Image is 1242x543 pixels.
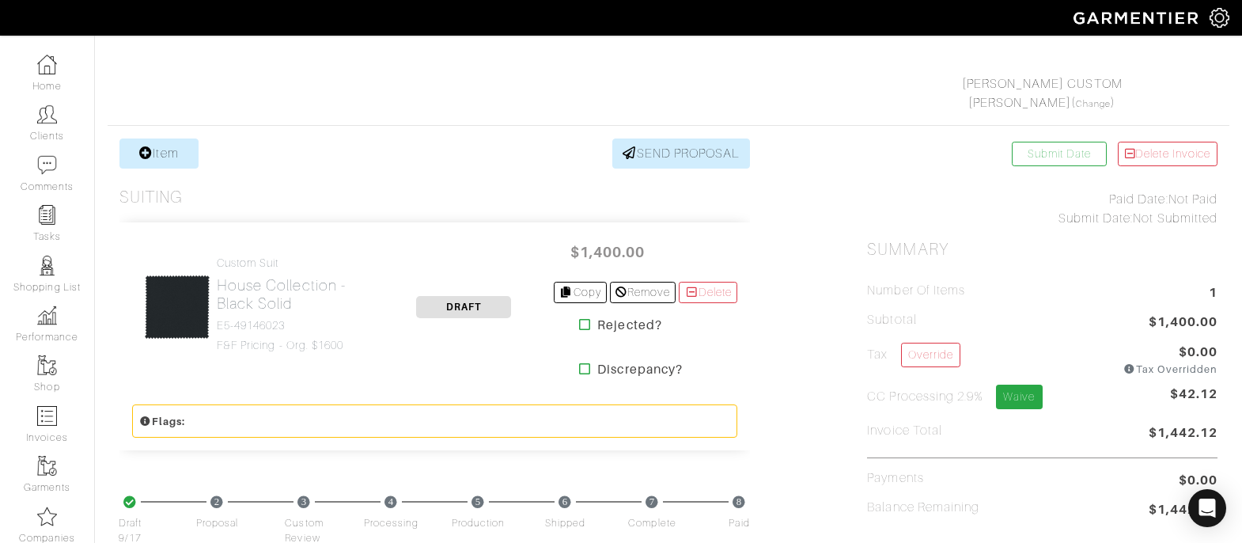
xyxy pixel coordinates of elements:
span: 8 [733,496,746,508]
h3: Suiting [119,188,183,207]
span: 6 [559,496,572,508]
h2: Summary [867,240,1217,260]
img: dashboard-icon-dbcd8f5a0b271acd01030246c82b418ddd0df26cd7fceb0bd07c9910d44c42f6.png [37,55,57,74]
span: $1,400.00 [1149,313,1217,334]
small: Flags: [139,416,185,427]
span: Paid Date: [1109,192,1168,207]
img: reminder-icon-8004d30b9f0a5d33ae49ab947aed9ed385cf756f9e5892f1edd6e32f2345188e.png [37,205,57,225]
img: clients-icon-6bae9207a08558b7cb47a8932f037763ab4055f8c8b6bfacd5dc20c3e0201464.png [37,104,57,124]
h5: Invoice Total [867,423,942,439]
a: Waive [996,385,1042,409]
img: gear-icon-white-bd11855cb880d31180b6d7d6211b90ccbf57a29d726f0c71d8c61bd08dd39cc2.png [1210,8,1229,28]
span: $0.00 [1179,343,1217,362]
h5: Payments [867,471,923,486]
div: Not Paid Not Submitted [867,190,1217,228]
h4: F&F Pricing - Org. $1600 [217,339,374,352]
div: ( ) [873,74,1210,112]
span: Submit Date: [1058,211,1134,226]
a: Copy [554,282,607,303]
a: Remove [610,282,676,303]
span: DRAFT [416,296,511,318]
img: graph-8b7af3c665d003b59727f371ae50e7771705bf0c487971e6e97d053d13c5068d.png [37,306,57,325]
div: Open Intercom Messenger [1188,489,1226,527]
img: pAX68mjheqtotmcZULDxZHdd [144,274,210,340]
h5: Tax [867,343,960,370]
span: $1,400.00 [560,235,655,269]
span: 4 [384,496,398,508]
strong: Rejected? [597,316,661,335]
a: Delete Invoice [1118,142,1217,166]
span: $1,442.12 [1149,500,1217,522]
span: 1 [1209,283,1217,305]
a: Submit Date [1012,142,1107,166]
span: Shipped [545,516,585,531]
a: DRAFT [416,299,511,313]
span: 2 [210,496,224,508]
span: Processing [364,516,419,531]
span: Proposal [196,516,238,531]
span: 5 [471,496,485,508]
span: $42.12 [1170,385,1217,416]
strong: Discrepancy? [597,360,683,379]
span: $1,442.12 [1149,423,1217,445]
div: Tax Overridden [1123,362,1217,377]
a: [PERSON_NAME] CUSTOM [962,77,1123,91]
img: garments-icon-b7da505a4dc4fd61783c78ac3ca0ef83fa9d6f193b1c9dc38574b1d14d53ca28.png [37,456,57,476]
h5: CC Processing 2.9% [867,385,1042,409]
span: Production [452,516,506,531]
h5: Subtotal [867,313,916,328]
img: garmentier-logo-header-white-b43fb05a5012e4ada735d5af1a66efaba907eab6374d6393d1fbf88cb4ef424d.png [1066,4,1210,32]
a: Override [901,343,960,367]
a: [PERSON_NAME] [968,96,1071,110]
a: Custom Suit House Collection - Black Solid E5-49146023 F&F Pricing - Org. $1600 [217,256,374,351]
span: 3 [297,496,311,508]
img: stylists-icon-eb353228a002819b7ec25b43dbf5f0378dd9e0616d9560372ff212230b889e62.png [37,256,57,275]
img: garments-icon-b7da505a4dc4fd61783c78ac3ca0ef83fa9d6f193b1c9dc38574b1d14d53ca28.png [37,355,57,375]
h4: Custom Suit [217,256,374,270]
img: orders-icon-0abe47150d42831381b5fb84f609e132dff9fe21cb692f30cb5eec754e2cba89.png [37,406,57,426]
img: companies-icon-14a0f246c7e91f24465de634b560f0151b0cc5c9ce11af5fac52e6d7d6371812.png [37,507,57,526]
a: Delete [679,282,737,303]
h4: E5-49146023 [217,319,374,332]
span: Paid [729,516,749,531]
img: comment-icon-a0a6a9ef722e966f86d9cbdc48e553b5cf19dbc54f86b18d962a5391bc8f6eb6.png [37,155,57,175]
span: Complete [628,516,676,531]
h2: House Collection - Black Solid [217,276,374,313]
a: Item [119,139,199,169]
a: Change [1076,99,1111,108]
a: SEND PROPOSAL [612,139,750,169]
h5: Number of Items [867,283,965,298]
span: 7 [646,496,659,508]
span: $0.00 [1179,471,1217,490]
h5: Balance Remaining [867,500,979,515]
